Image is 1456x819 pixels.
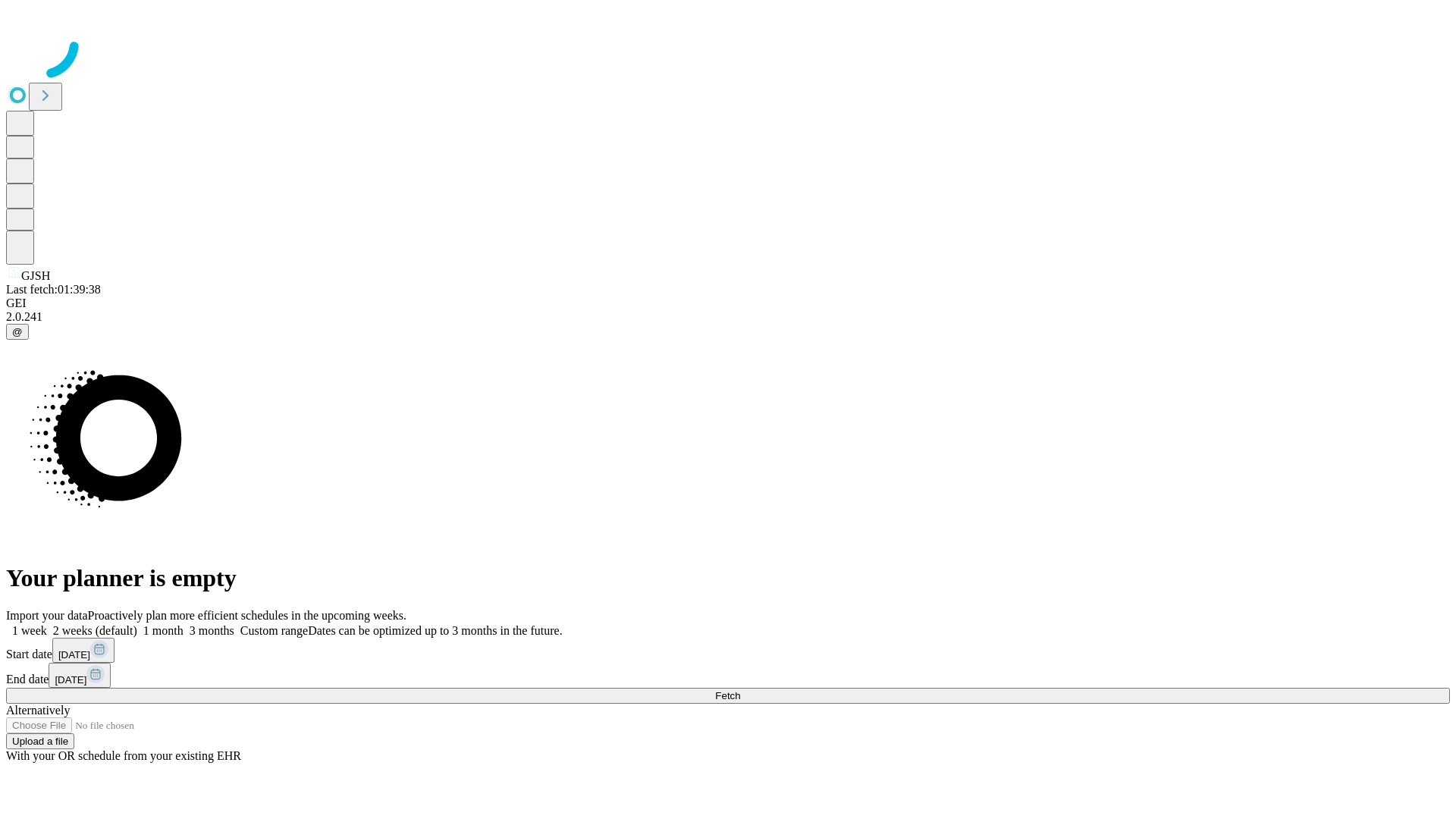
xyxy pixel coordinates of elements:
[6,283,101,296] span: Last fetch: 01:39:38
[6,733,74,749] button: Upload a file
[55,674,86,686] span: [DATE]
[21,269,50,282] span: GJSH
[6,704,70,717] span: Alternatively
[88,609,406,622] span: Proactively plan more efficient schedules in the upcoming weeks.
[52,638,115,663] button: [DATE]
[6,638,1450,663] div: Start date
[12,624,47,637] span: 1 week
[6,564,1450,592] h1: Your planner is empty
[240,624,308,637] span: Custom range
[308,624,562,637] span: Dates can be optimized up to 3 months in the future.
[143,624,184,637] span: 1 month
[6,749,241,762] span: With your OR schedule from your existing EHR
[6,297,1450,310] div: GEI
[53,624,137,637] span: 2 weeks (default)
[58,649,90,661] span: [DATE]
[6,609,88,622] span: Import your data
[715,690,740,701] span: Fetch
[190,624,234,637] span: 3 months
[6,324,29,340] button: @
[6,688,1450,704] button: Fetch
[49,663,111,688] button: [DATE]
[12,326,23,337] span: @
[6,663,1450,688] div: End date
[6,310,1450,324] div: 2.0.241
